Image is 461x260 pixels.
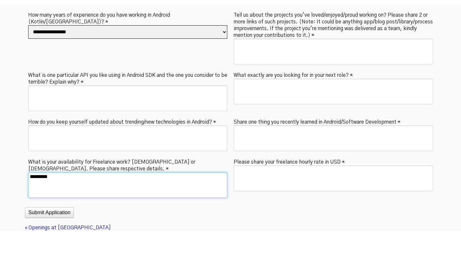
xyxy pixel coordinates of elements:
label: How many years of experience do you have working in Android (Kotlin/[GEOGRAPHIC_DATA])? * [28,10,228,25]
label: What is one particular API you like using in Android SDK and the one you consider to be terrible?... [28,70,228,85]
label: What exactly are you looking for in your next role? * [234,70,353,79]
label: Tell us about the projects you’ve loved/enjoyed/proud working on? Please share 2 or more links of... [234,10,433,39]
label: Share one thing you recently learned in Android/Software Development * [234,117,400,126]
label: Please share your freelance hourly rate in USD * [234,157,345,166]
label: What is your availability for Freelance work? [DEMOGRAPHIC_DATA] or [DEMOGRAPHIC_DATA]. Please sh... [28,157,228,172]
button: Submit Application [25,207,74,218]
label: How do you keep yourself updated about trending/new technologies in Android? * [28,117,216,126]
a: « Openings at [GEOGRAPHIC_DATA] [25,225,111,230]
